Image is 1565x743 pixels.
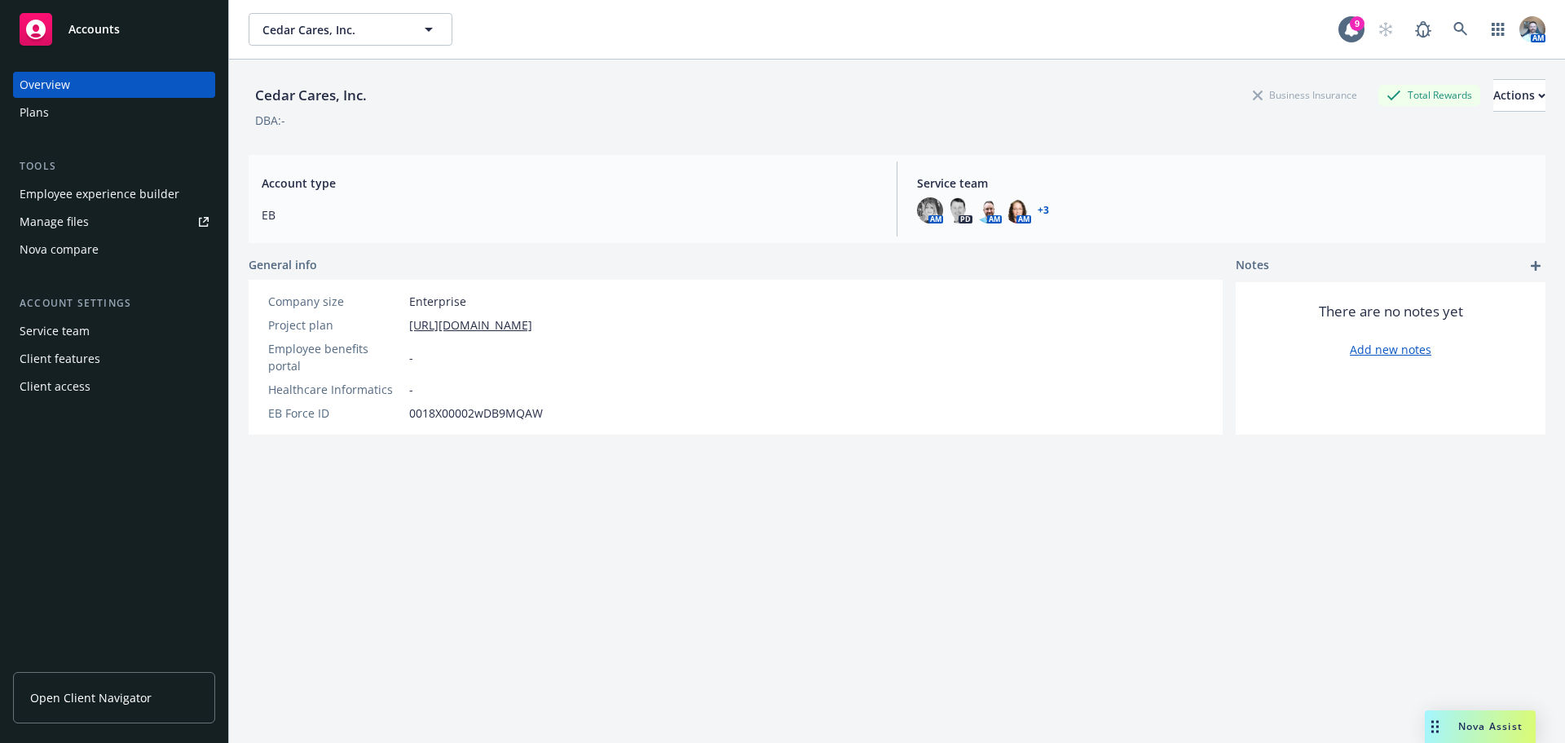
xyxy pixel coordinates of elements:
[1005,197,1031,223] img: photo
[13,181,215,207] a: Employee experience builder
[255,112,285,129] div: DBA: -
[268,405,403,422] div: EB Force ID
[1378,85,1480,105] div: Total Rewards
[946,197,972,223] img: photo
[13,318,215,344] a: Service team
[13,295,215,312] div: Account settings
[13,72,215,98] a: Overview
[20,346,100,372] div: Client features
[1493,79,1545,112] button: Actions
[20,318,90,344] div: Service team
[1526,256,1545,276] a: add
[409,293,466,310] span: Enterprise
[20,374,90,400] div: Client access
[1245,85,1365,105] div: Business Insurance
[268,340,403,374] div: Employee benefits portal
[1369,13,1402,46] a: Start snowing
[268,293,403,310] div: Company size
[30,689,152,706] span: Open Client Navigator
[13,158,215,175] div: Tools
[262,206,877,223] span: EB
[1038,206,1049,215] a: +3
[1236,256,1269,276] span: Notes
[13,346,215,372] a: Client features
[13,374,215,400] a: Client access
[20,209,89,235] div: Manage files
[249,13,452,46] button: Cedar Cares, Inc.
[68,23,120,36] span: Accounts
[13,100,215,126] a: Plans
[20,100,49,126] div: Plans
[1458,719,1523,733] span: Nova Assist
[268,316,403,334] div: Project plan
[409,349,413,366] span: -
[249,85,373,106] div: Cedar Cares, Inc.
[917,175,1532,192] span: Service team
[249,256,317,273] span: General info
[1350,16,1364,31] div: 9
[20,72,70,98] div: Overview
[409,316,532,334] a: [URL][DOMAIN_NAME]
[20,181,179,207] div: Employee experience builder
[1482,13,1514,46] a: Switch app
[1425,710,1445,743] div: Drag to move
[1350,341,1431,358] a: Add new notes
[1444,13,1477,46] a: Search
[13,209,215,235] a: Manage files
[1407,13,1439,46] a: Report a Bug
[13,237,215,263] a: Nova compare
[1319,302,1463,321] span: There are no notes yet
[917,197,943,223] img: photo
[13,7,215,52] a: Accounts
[262,21,403,38] span: Cedar Cares, Inc.
[1493,80,1545,111] div: Actions
[409,405,543,422] span: 0018X00002wDB9MQAW
[262,175,877,192] span: Account type
[268,381,403,398] div: Healthcare Informatics
[1425,710,1536,743] button: Nova Assist
[976,197,1002,223] img: photo
[409,381,413,398] span: -
[1519,16,1545,42] img: photo
[20,237,99,263] div: Nova compare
